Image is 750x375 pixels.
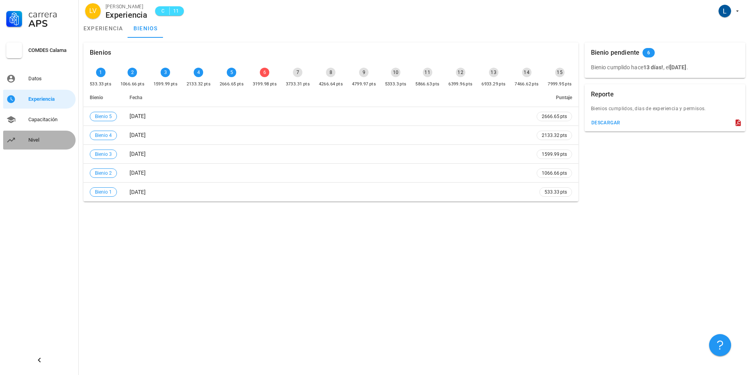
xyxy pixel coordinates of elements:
[489,68,498,77] div: 13
[28,96,72,102] div: Experiencia
[128,68,137,77] div: 2
[90,80,111,88] div: 533.33 pts
[28,47,72,54] div: COMDES Calama
[591,84,614,105] div: Reporte
[385,80,407,88] div: 5333.3 pts
[319,80,343,88] div: 4266.64 pts
[130,151,146,157] span: [DATE]
[95,169,112,177] span: Bienio 2
[187,80,211,88] div: 2133.32 pts
[391,68,400,77] div: 10
[28,76,72,82] div: Datos
[227,68,236,77] div: 5
[481,80,506,88] div: 6933.29 pts
[130,113,146,119] span: [DATE]
[542,169,567,177] span: 1066.66 pts
[542,150,567,158] span: 1599.99 pts
[647,48,650,57] span: 6
[260,68,269,77] div: 6
[643,64,663,70] b: 13 días!
[542,131,567,139] span: 2133.32 pts
[130,170,146,176] span: [DATE]
[591,42,639,63] div: Bienio pendiente
[293,68,302,77] div: 7
[522,68,531,77] div: 14
[85,3,101,19] div: avatar
[3,90,76,109] a: Experiencia
[326,68,335,77] div: 8
[591,120,620,126] div: descargar
[530,88,578,107] th: Puntaje
[585,105,745,117] div: Bienios cumplidos, dias de experiencia y permisos.
[194,68,203,77] div: 4
[28,9,72,19] div: Carrera
[154,80,178,88] div: 1599.99 pts
[128,19,163,38] a: bienios
[359,68,369,77] div: 9
[515,80,539,88] div: 7466.62 pts
[670,64,687,70] b: [DATE]
[28,19,72,28] div: APS
[555,68,565,77] div: 15
[548,80,572,88] div: 7999.95 pts
[83,88,123,107] th: Bienio
[90,95,103,100] span: Bienio
[423,68,432,77] div: 11
[89,3,96,19] span: LV
[286,80,310,88] div: 3733.31 pts
[719,5,731,17] div: avatar
[79,19,128,38] a: experiencia
[95,112,112,121] span: Bienio 5
[173,7,179,15] span: 11
[544,188,567,196] span: 533.33 pts
[591,64,665,70] span: Bienio cumplido hace ,
[556,95,572,100] span: Puntaje
[161,68,170,77] div: 3
[448,80,472,88] div: 6399.96 pts
[456,68,465,77] div: 12
[707,48,734,57] span: 3199.98 pts
[95,150,112,159] span: Bienio 3
[415,80,439,88] div: 5866.63 pts
[90,42,111,63] div: Bienios
[96,68,106,77] div: 1
[95,188,112,196] span: Bienio 1
[106,3,147,11] div: [PERSON_NAME]
[352,80,376,88] div: 4799.97 pts
[123,88,530,107] th: Fecha
[130,189,146,195] span: [DATE]
[28,116,72,123] div: Capacitación
[253,80,277,88] div: 3199.98 pts
[3,131,76,150] a: Nivel
[666,64,688,70] span: el .
[130,95,142,100] span: Fecha
[542,113,567,120] span: 2666.65 pts
[120,80,144,88] div: 1066.66 pts
[130,132,146,138] span: [DATE]
[28,137,72,143] div: Nivel
[160,7,166,15] span: C
[106,11,147,19] div: Experiencia
[220,80,244,88] div: 2666.65 pts
[3,110,76,129] a: Capacitación
[3,69,76,88] a: Datos
[588,117,624,128] button: descargar
[95,131,112,140] span: Bienio 4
